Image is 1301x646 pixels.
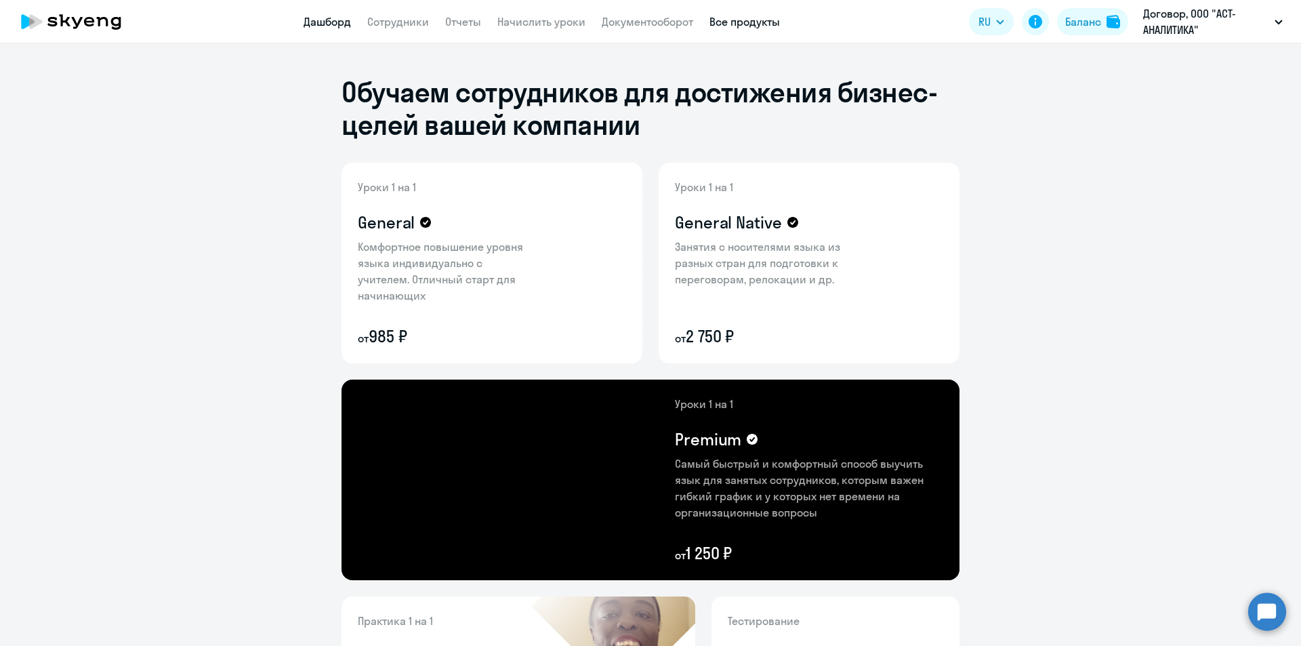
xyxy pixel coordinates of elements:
p: Уроки 1 на 1 [675,179,851,195]
a: Все продукты [709,15,780,28]
a: Документооборот [602,15,693,28]
div: Баланс [1065,14,1101,30]
p: 2 750 ₽ [675,325,851,347]
h4: Premium [675,428,741,450]
p: Практика 1 на 1 [358,613,548,629]
img: general-native-content-bg.png [659,163,872,363]
a: Отчеты [445,15,481,28]
a: Сотрудники [367,15,429,28]
h1: Обучаем сотрудников для достижения бизнес-целей вашей компании [342,76,959,141]
p: Уроки 1 на 1 [675,396,943,412]
p: 985 ₽ [358,325,534,347]
p: Уроки 1 на 1 [358,179,534,195]
img: general-content-bg.png [342,163,545,363]
p: Договор, ООО "АСТ-АНАЛИТИКА" [1143,5,1269,38]
a: Начислить уроки [497,15,585,28]
button: Договор, ООО "АСТ-АНАЛИТИКА" [1136,5,1289,38]
p: 1 250 ₽ [675,542,943,564]
small: от [358,331,369,345]
p: Самый быстрый и комфортный способ выучить язык для занятых сотрудников, которым важен гибкий граф... [675,456,943,521]
p: Занятия с носителями языка из разных стран для подготовки к переговорам, релокации и др. [675,239,851,287]
button: RU [969,8,1014,35]
p: Тестирование [728,613,943,629]
span: RU [978,14,991,30]
p: Комфортное повышение уровня языка индивидуально с учителем. Отличный старт для начинающих [358,239,534,304]
img: balance [1107,15,1120,28]
img: premium-content-bg.png [487,380,959,580]
a: Дашборд [304,15,351,28]
small: от [675,331,686,345]
h4: General [358,211,415,233]
button: Балансbalance [1057,8,1128,35]
small: от [675,548,686,562]
h4: General Native [675,211,782,233]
